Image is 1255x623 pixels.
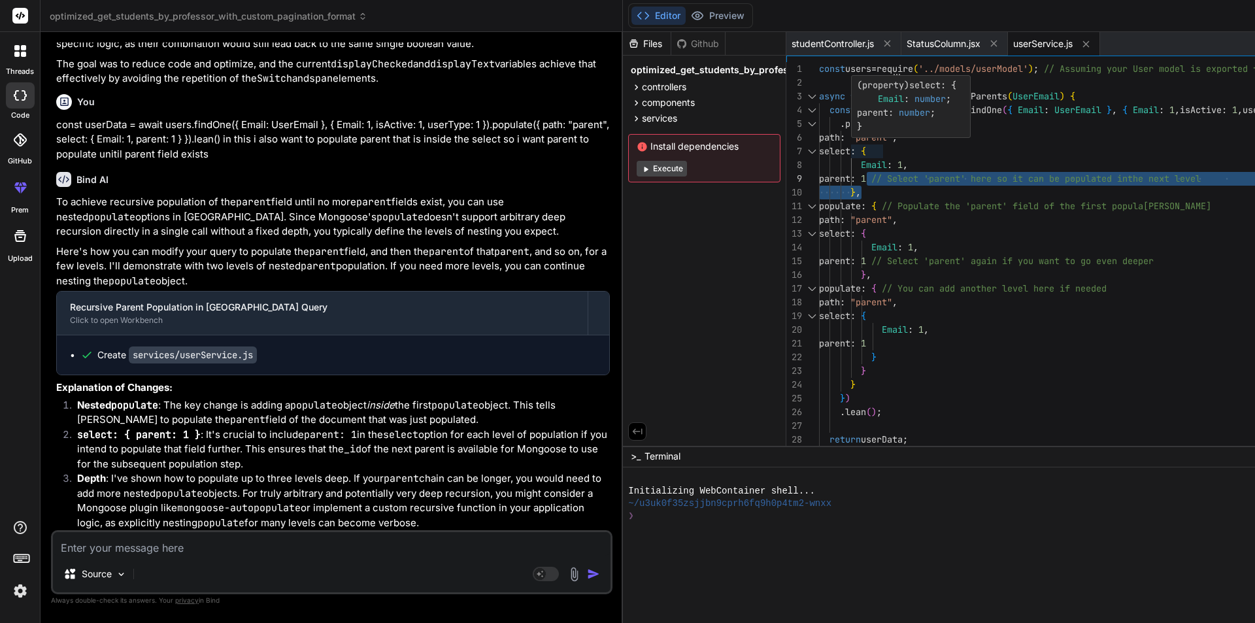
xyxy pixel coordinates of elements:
span: : [887,159,892,171]
span: : [850,255,856,267]
span: parent [819,173,850,184]
span: } [840,392,845,404]
span: } [871,351,877,363]
span: number [899,107,930,118]
code: parent [230,413,265,426]
code: Switch [257,72,292,85]
div: 27 [786,419,802,433]
span: ; [1033,63,1039,75]
div: 16 [786,268,802,282]
span: populate [819,200,861,212]
span: services [642,112,677,125]
span: Email [1133,104,1159,116]
span: } [861,365,866,377]
span: parent [819,255,850,267]
span: privacy [175,596,199,604]
span: // Populate the 'parent' field of the first popula [882,200,1143,212]
div: 11 [786,199,802,213]
div: 23 [786,364,802,378]
span: ; [877,406,882,418]
code: populate [290,399,337,412]
div: Click to open Workbench [70,315,575,326]
div: 10 [786,186,802,199]
div: 28 [786,433,802,446]
div: Click to collapse the range. [803,117,820,131]
span: ) [845,392,850,404]
div: 1 [786,62,802,76]
span: const [829,104,856,116]
span: function [850,90,892,102]
span: lean [845,406,866,418]
button: Execute [637,161,687,177]
code: mongoose-autopopulate [177,501,301,514]
span: select [819,145,850,157]
img: Pick Models [116,569,127,580]
span: property [862,79,904,91]
h6: Bind AI [76,173,109,186]
span: : [840,131,845,143]
div: 9 [786,172,802,186]
span: ; [903,433,908,445]
code: populate [111,399,158,412]
span: : [850,173,856,184]
div: 2 [786,76,802,90]
span: populate [819,282,861,294]
span: : [840,296,845,308]
span: } [1107,104,1112,116]
span: select [819,227,850,239]
div: 14 [786,241,802,254]
p: Here's how you can modify your query to populate the field, and then the of that , and so on, for... [56,244,610,289]
span: "parent" [850,131,892,143]
span: Email [878,93,904,105]
span: ; [930,107,935,118]
span: , [924,324,929,335]
div: 8 [786,158,802,172]
h6: You [77,95,95,109]
span: StatusColumn.jsx [907,37,980,50]
span: findOne [965,104,1002,116]
span: ) [871,406,877,418]
span: , [856,186,861,198]
code: select: { parent: 1 } [77,428,201,441]
label: prem [11,205,29,216]
p: The goal was to reduce code and optimize, and the current and variables achieve that effectively ... [56,57,610,86]
span: isActive [1180,104,1222,116]
span: : [850,310,856,322]
code: parent [236,195,271,209]
span: parent [819,337,850,349]
label: code [11,110,29,121]
div: 22 [786,350,802,364]
span: { [861,227,866,239]
div: Click to collapse the range. [803,227,820,241]
span: ( [866,406,871,418]
span: . [840,118,845,129]
span: Initializing WebContainer shell... [628,485,815,497]
div: 17 [786,282,802,295]
span: : [840,214,845,226]
span: UserEmail [1012,90,1060,102]
code: populate [88,210,135,224]
span: Install dependencies [637,140,772,153]
span: // Select 'parent' again if you want to go even de [871,255,1133,267]
span: optimized_get_students_by_professor_with_custom_pagination_format [631,63,954,76]
div: 19 [786,309,802,323]
div: Github [671,37,725,50]
span: { [1070,90,1075,102]
code: _id [344,443,361,456]
span: async [819,90,845,102]
span: ) [904,79,909,91]
span: , [892,296,897,308]
span: , [1175,104,1180,116]
span: : [850,227,856,239]
code: span [309,72,333,85]
span: : [941,79,946,91]
span: 1 [861,337,866,349]
span: the next level [1128,173,1201,184]
div: 24 [786,378,802,392]
label: threads [6,66,34,77]
div: 15 [786,254,802,268]
button: Preview [686,7,750,25]
span: } [850,379,856,390]
div: 4 [786,103,802,117]
strong: Nested [77,399,158,411]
